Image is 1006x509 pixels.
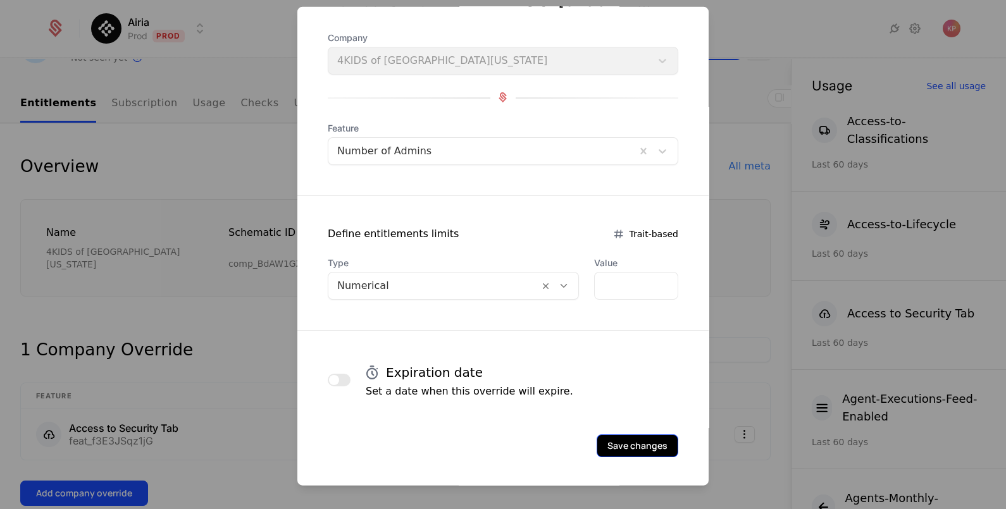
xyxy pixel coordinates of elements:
[328,256,579,269] span: Type
[366,383,573,398] p: Set a date when this override will expire.
[597,434,678,457] button: Save changes
[328,121,678,134] span: Feature
[594,256,678,269] label: Value
[328,226,459,241] div: Define entitlements limits
[328,31,678,44] span: Company
[629,227,678,240] span: Trait-based
[386,363,483,381] h4: Expiration date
